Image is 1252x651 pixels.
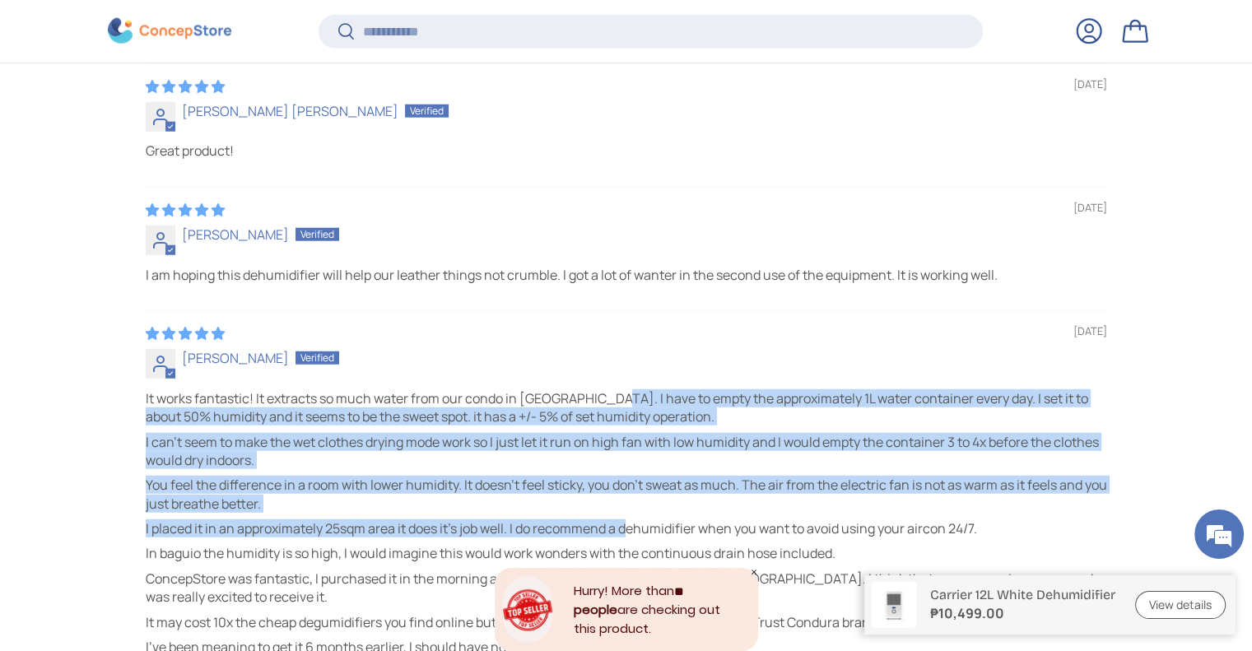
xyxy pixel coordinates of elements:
p: You feel the difference in a room with lower humidity. It doesn't feel sticky, you don't sweat as... [146,476,1107,513]
span: 5 star review [146,77,225,95]
p: I can't seem to make the wet clothes drying mode work so I just let it run on high fan with low h... [146,433,1107,470]
span: We're online! [95,207,227,374]
p: It works fantastic! It extracts so much water from our condo in [GEOGRAPHIC_DATA]. I have to empt... [146,389,1107,426]
p: I am hoping this dehumidifier will help our leather things not crumble. I got a lot of wanter in ... [146,266,1107,284]
div: Minimize live chat window [270,8,310,48]
img: ConcepStore [108,18,231,44]
p: In baguio the humidity is so high, I would imagine this would work wonders with the continuous dr... [146,544,1107,562]
p: ConcepStore was fantastic, I purchased it in the morning and they delivered it in the afternoon i... [146,570,1107,607]
img: carrier-dehumidifier-12-liter-full-view-concepstore [871,582,917,628]
span: 5 star review [146,324,225,342]
span: [PERSON_NAME] [182,349,289,367]
span: [DATE] [1073,77,1107,92]
span: [DATE] [1073,201,1107,216]
span: [DATE] [1073,324,1107,339]
span: 5 star review [146,201,225,219]
p: Great product! [146,142,1107,160]
textarea: Type your message and hit 'Enter' [8,449,314,507]
p: Carrier 12L White Dehumidifier [930,587,1115,602]
a: View details [1135,591,1226,620]
span: [PERSON_NAME] [182,226,289,244]
div: Chat with us now [86,92,277,114]
span: [PERSON_NAME] [PERSON_NAME] [182,102,398,120]
strong: ₱10,499.00 [930,603,1115,623]
p: I placed it in an approximately 25sqm area it does it's job well. I do recommend a dehumidifier w... [146,519,1107,537]
p: It may cost 10x the cheap degumidifiers you find online but it is 10x more effective and less hea... [146,613,1107,631]
div: Close [750,568,758,576]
